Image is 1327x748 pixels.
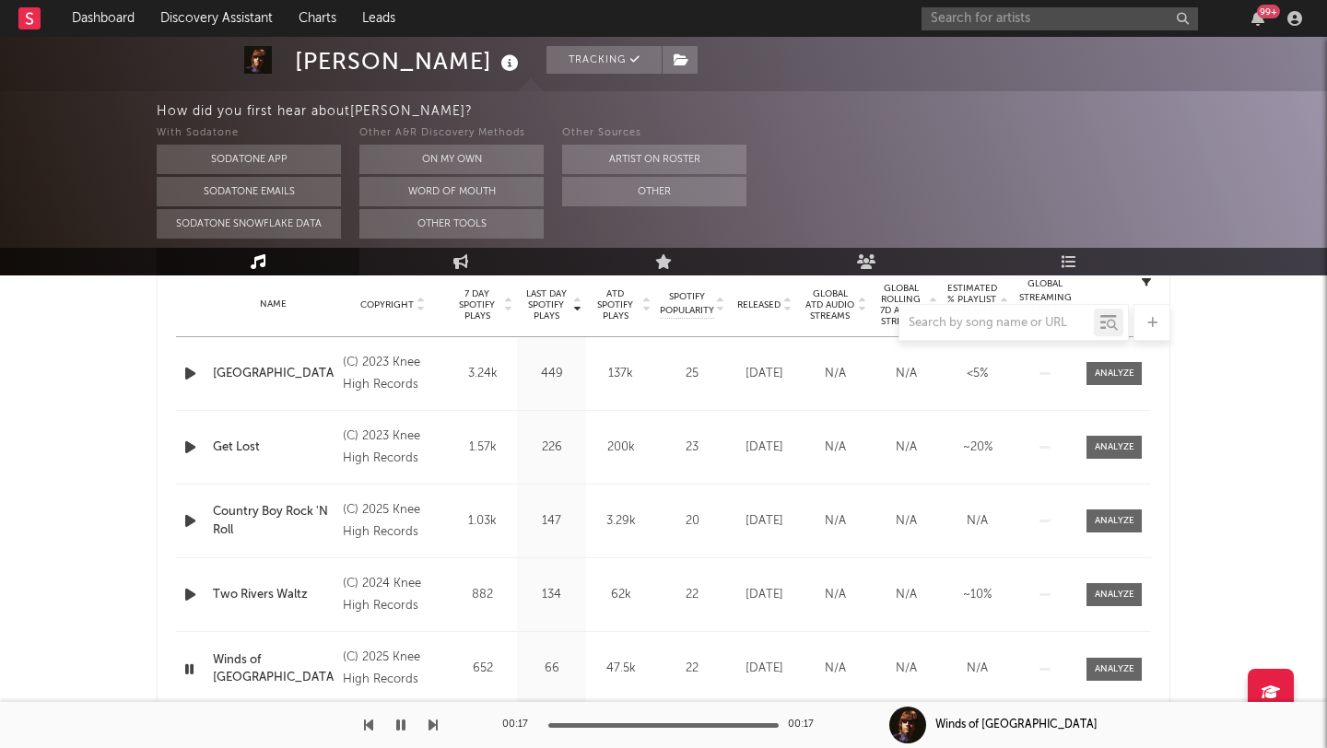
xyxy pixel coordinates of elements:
button: On My Own [359,145,544,174]
div: [DATE] [734,365,795,383]
div: How did you first hear about [PERSON_NAME] ? [157,100,1327,123]
span: Released [737,299,781,310]
div: (C) 2025 Knee High Records [343,499,443,543]
div: 23 [660,438,724,457]
button: 99+ [1251,11,1264,26]
span: ATD Spotify Plays [591,288,640,321]
div: 22 [660,586,724,604]
div: 25 [660,365,724,383]
button: Sodatone Snowflake Data [157,209,341,239]
div: Other A&R Discovery Methods [359,123,544,145]
button: Tracking [546,46,662,74]
div: 1.57k [452,438,512,457]
div: Name [213,298,334,311]
a: Get Lost [213,438,334,457]
button: Other [562,177,746,206]
span: Copyright [360,299,414,310]
div: N/A [804,512,866,531]
button: Artist on Roster [562,145,746,174]
div: (C) 2025 Knee High Records [343,647,443,691]
div: [DATE] [734,586,795,604]
div: 3.24k [452,365,512,383]
div: 134 [522,586,581,604]
div: 47.5k [591,660,651,678]
div: ~ 20 % [946,438,1008,457]
div: N/A [946,512,1008,531]
div: (C) 2023 Knee High Records [343,426,443,470]
button: Word Of Mouth [359,177,544,206]
div: (C) 2023 Knee High Records [343,352,443,396]
div: N/A [804,438,866,457]
div: 00:17 [788,714,825,736]
span: Estimated % Playlist Streams Last Day [946,283,997,327]
div: N/A [875,512,937,531]
div: Other Sources [562,123,746,145]
span: Spotify Popularity [660,290,714,318]
div: N/A [804,660,866,678]
div: 22 [660,660,724,678]
div: N/A [875,365,937,383]
div: 147 [522,512,581,531]
div: (C) 2024 Knee High Records [343,573,443,617]
div: N/A [875,660,937,678]
div: 1.03k [452,512,512,531]
div: [DATE] [734,512,795,531]
div: N/A [804,586,866,604]
div: N/A [875,438,937,457]
button: Sodatone Emails [157,177,341,206]
div: N/A [946,660,1008,678]
div: Winds of [GEOGRAPHIC_DATA] [935,717,1098,733]
button: Sodatone App [157,145,341,174]
div: 226 [522,438,581,457]
div: N/A [875,586,937,604]
span: Global ATD Audio Streams [804,288,855,321]
input: Search for artists [922,7,1198,30]
div: [PERSON_NAME] [295,46,523,76]
a: Country Boy Rock 'N Roll [213,503,334,539]
div: 3.29k [591,512,651,531]
div: 66 [522,660,581,678]
div: 99 + [1257,5,1280,18]
div: 449 [522,365,581,383]
div: 882 [452,586,512,604]
div: [DATE] [734,438,795,457]
a: Winds of [GEOGRAPHIC_DATA] [213,651,334,687]
span: Last Day Spotify Plays [522,288,570,321]
div: N/A [804,365,866,383]
a: [GEOGRAPHIC_DATA] [213,365,334,383]
div: 652 [452,660,512,678]
div: [DATE] [734,660,795,678]
div: 137k [591,365,651,383]
div: ~ 10 % [946,586,1008,604]
span: Global Rolling 7D Audio Streams [875,283,926,327]
div: 00:17 [502,714,539,736]
a: Two Rivers Waltz [213,586,334,604]
div: With Sodatone [157,123,341,145]
div: 20 [660,512,724,531]
div: 200k [591,438,651,457]
div: Global Streaming Trend (Last 60D) [1017,277,1073,333]
span: 7 Day Spotify Plays [452,288,501,321]
button: Other Tools [359,209,544,239]
div: <5% [946,365,1008,383]
input: Search by song name or URL [899,316,1094,331]
div: 62k [591,586,651,604]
